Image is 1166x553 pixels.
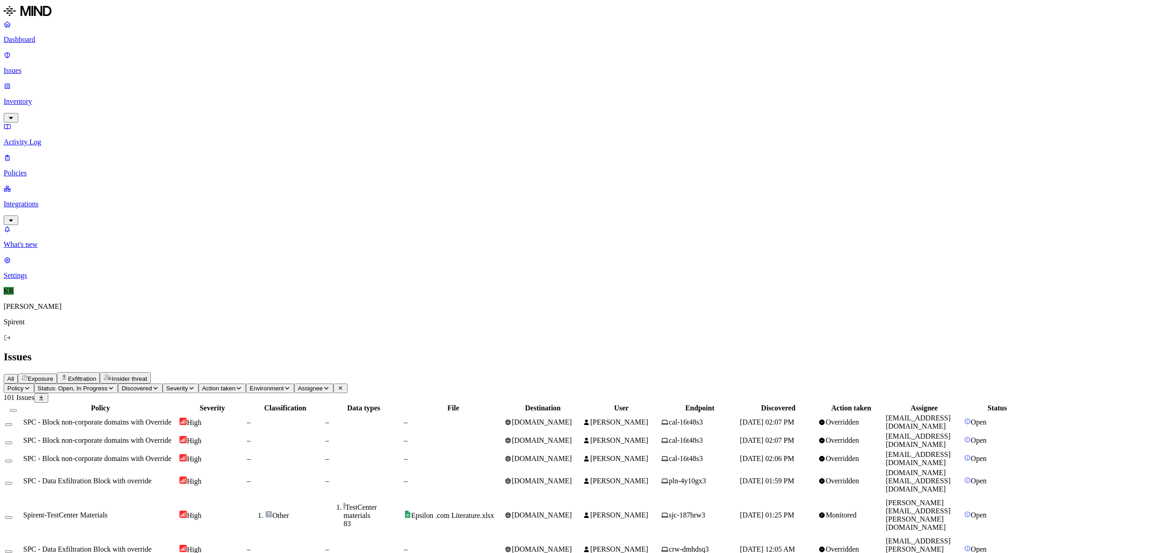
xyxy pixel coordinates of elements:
img: google-sheets.svg [404,511,411,518]
span: [PERSON_NAME] [590,455,648,462]
div: TestCenter materials [343,502,402,520]
span: [DOMAIN_NAME] [512,511,572,519]
p: Policies [4,169,1162,177]
span: [PERSON_NAME] [590,418,648,426]
span: [PERSON_NAME] [590,545,648,553]
a: Dashboard [4,20,1162,44]
span: Severity [166,385,188,392]
button: Select row [5,482,12,485]
span: [DATE] 02:07 PM [740,418,794,426]
span: [EMAIL_ADDRESS][DOMAIN_NAME] [886,451,951,466]
span: SPC - Data Exfiltration Block with override [23,545,152,553]
span: [PERSON_NAME] [590,477,648,485]
div: Data types [325,404,402,412]
span: SPC - Block non-corporate domains with Override [23,418,171,426]
p: Dashboard [4,36,1162,44]
span: High [187,512,201,519]
img: severity-high.svg [179,454,187,461]
img: status-open.svg [964,511,971,517]
a: What's new [4,225,1162,249]
span: – [247,545,251,553]
a: Inventory [4,82,1162,121]
a: Activity Log [4,123,1162,146]
img: severity-high.svg [179,545,187,552]
span: – [404,418,408,426]
span: [PERSON_NAME] [590,436,648,444]
span: Open [971,436,987,444]
img: status-open.svg [964,477,971,483]
span: [EMAIL_ADDRESS][DOMAIN_NAME] [886,432,951,448]
span: [DOMAIN_NAME][EMAIL_ADDRESS][DOMAIN_NAME] [886,469,951,493]
h2: Issues [4,351,1162,363]
div: Severity [179,404,245,412]
button: Select row [5,550,12,553]
span: – [404,455,408,462]
span: Overridden [826,436,859,444]
button: Select row [5,460,12,462]
img: severity-high.svg [179,436,187,443]
span: SPC - Block non-corporate domains with Override [23,436,171,444]
span: Open [971,418,987,426]
span: [DATE] 02:06 PM [740,455,794,462]
img: status-open.svg [964,545,971,552]
span: High [187,437,201,445]
span: crw-dmhdsq3 [669,545,709,553]
img: severity-high.svg [179,511,187,518]
a: Settings [4,256,1162,280]
span: KR [4,287,14,295]
button: Select row [5,423,12,426]
span: Overridden [826,545,859,553]
span: [DATE] 02:07 PM [740,436,794,444]
span: Open [971,511,987,519]
img: severity-high.svg [179,476,187,484]
span: 101 Issues [4,394,34,401]
span: cal-16t48s3 [669,418,703,426]
span: Open [971,455,987,462]
span: [DOMAIN_NAME] [512,545,572,553]
p: What's new [4,241,1162,249]
p: Spirent [4,318,1162,326]
span: SPC - Data Exfiltration Block with override [23,477,152,485]
div: Endpoint [661,404,738,412]
span: High [187,455,201,463]
span: Epsilon .com Literature.xlsx [411,512,494,519]
span: – [247,455,251,462]
div: Policy [23,404,178,412]
span: Status: Open, In Progress [38,385,107,392]
span: [EMAIL_ADDRESS][DOMAIN_NAME] [886,414,951,430]
div: File [404,404,503,412]
div: Discovered [740,404,817,412]
span: Spirent-TestCenter Materials [23,511,107,519]
img: status-open.svg [964,436,971,443]
p: Issues [4,67,1162,75]
p: Settings [4,271,1162,280]
div: Other [265,511,323,520]
span: – [325,545,329,553]
span: Open [971,545,987,553]
span: Exfiltration [68,375,96,382]
img: severity-high.svg [179,418,187,425]
p: Inventory [4,97,1162,106]
span: Policy [7,385,24,392]
span: – [325,477,329,485]
img: MIND [4,4,51,18]
span: [DATE] 01:59 PM [740,477,794,485]
span: Overridden [826,455,859,462]
span: cal-16t48s3 [669,436,703,444]
p: Integrations [4,200,1162,208]
span: [DATE] 12:05 AM [740,545,795,553]
span: – [404,436,408,444]
a: Policies [4,154,1162,177]
span: cal-16t48s3 [669,455,703,462]
span: – [404,545,408,553]
span: – [247,418,251,426]
p: Activity Log [4,138,1162,146]
span: [DOMAIN_NAME] [512,418,572,426]
span: Exposure [28,375,53,382]
div: Classification [247,404,323,412]
img: status-open.svg [964,455,971,461]
span: sjc-187hrw3 [669,511,705,519]
button: Select all [10,409,17,412]
button: Select row [5,516,12,519]
span: All [7,375,14,382]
